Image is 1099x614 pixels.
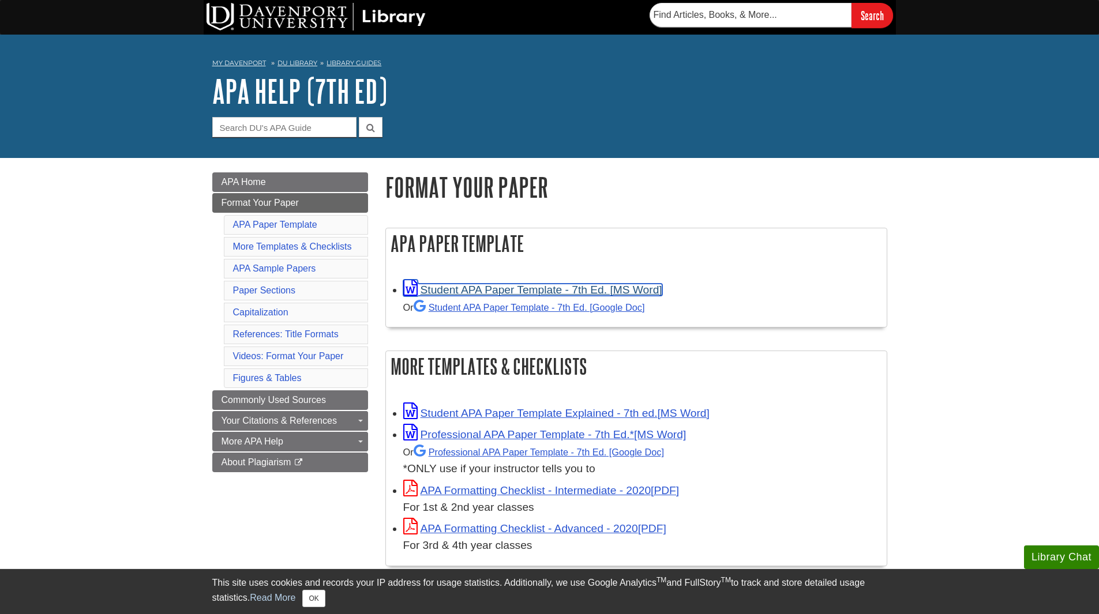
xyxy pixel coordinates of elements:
[403,537,881,554] div: For 3rd & 4th year classes
[207,3,426,31] img: DU Library
[233,307,288,317] a: Capitalization
[212,55,887,74] nav: breadcrumb
[233,220,317,229] a: APA Paper Template
[222,436,283,446] span: More APA Help
[222,198,299,208] span: Format Your Paper
[721,576,731,584] sup: TM
[222,457,291,467] span: About Plagiarism
[852,3,893,28] input: Search
[212,390,368,410] a: Commonly Used Sources
[212,432,368,451] a: More APA Help
[403,428,687,440] a: Link opens in new window
[294,459,303,466] i: This link opens in a new window
[233,285,296,295] a: Paper Sections
[212,58,266,68] a: My Davenport
[212,453,368,472] a: About Plagiarism
[414,447,664,457] a: Professional APA Paper Template - 7th Ed.
[233,242,352,251] a: More Templates & Checklists
[1024,545,1099,569] button: Library Chat
[327,59,381,67] a: Library Guides
[212,576,887,607] div: This site uses cookies and records your IP address for usage statistics. Additionally, we use Goo...
[212,172,368,472] div: Guide Page Menu
[212,117,357,137] input: Search DU's APA Guide
[212,172,368,192] a: APA Home
[403,443,881,477] div: *ONLY use if your instructor tells you to
[403,447,664,457] small: Or
[657,576,666,584] sup: TM
[222,416,337,425] span: Your Citations & References
[385,172,887,202] h1: Format Your Paper
[386,228,887,259] h2: APA Paper Template
[403,407,710,419] a: Link opens in new window
[250,593,295,602] a: Read More
[222,395,326,405] span: Commonly Used Sources
[650,3,893,28] form: Searches DU Library's articles, books, and more
[403,484,680,496] a: Link opens in new window
[403,499,881,516] div: For 1st & 2nd year classes
[222,177,266,187] span: APA Home
[212,73,387,109] a: APA Help (7th Ed)
[233,263,316,273] a: APA Sample Papers
[277,59,317,67] a: DU Library
[212,193,368,213] a: Format Your Paper
[212,411,368,431] a: Your Citations & References
[414,302,645,312] a: Student APA Paper Template - 7th Ed. [Google Doc]
[403,302,645,312] small: Or
[302,590,325,607] button: Close
[403,522,666,534] a: Link opens in new window
[233,373,302,383] a: Figures & Tables
[233,351,344,361] a: Videos: Format Your Paper
[386,351,887,382] h2: More Templates & Checklists
[650,3,852,27] input: Find Articles, Books, & More...
[233,329,339,339] a: References: Title Formats
[403,284,662,296] a: Link opens in new window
